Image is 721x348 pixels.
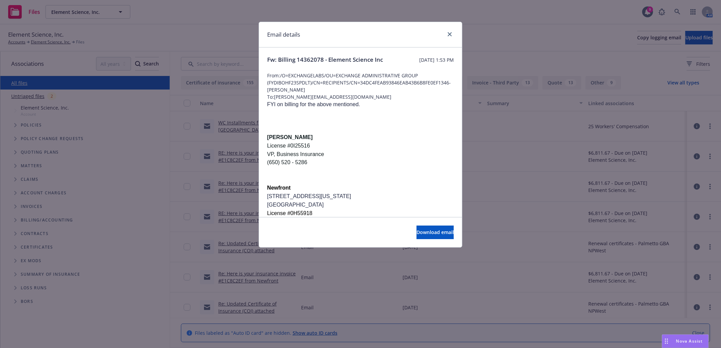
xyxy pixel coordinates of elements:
[676,338,703,344] span: Nova Assist
[267,93,454,100] span: To: [PERSON_NAME][EMAIL_ADDRESS][DOMAIN_NAME]
[662,335,671,348] div: Drag to move
[267,193,351,199] span: [STREET_ADDRESS][US_STATE]
[446,30,454,38] a: close
[267,56,383,64] span: Fw: Billing 14362078 - Element Science Inc
[267,30,300,39] h1: Email details
[267,158,454,167] div: (650) 520 - 5286
[267,72,454,93] span: From: /O=EXCHANGELABS/OU=EXCHANGE ADMINISTRATIVE GROUP (FYDIBOHF23SPDLT)/CN=RECIPIENTS/CN=34DC4FE...
[267,202,324,208] span: [GEOGRAPHIC_DATA]
[417,229,454,235] span: Download email
[267,210,312,216] span: License #0H55918
[267,100,454,109] div: FYI on billing for the above mentioned.
[662,334,709,348] button: Nova Assist
[267,151,324,157] span: VP, Business Insurance
[417,226,454,239] button: Download email
[419,56,454,63] span: [DATE] 1:53 PM
[267,143,310,149] span: License #0I25516
[267,185,291,191] b: Newfront
[267,134,313,140] b: [PERSON_NAME]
